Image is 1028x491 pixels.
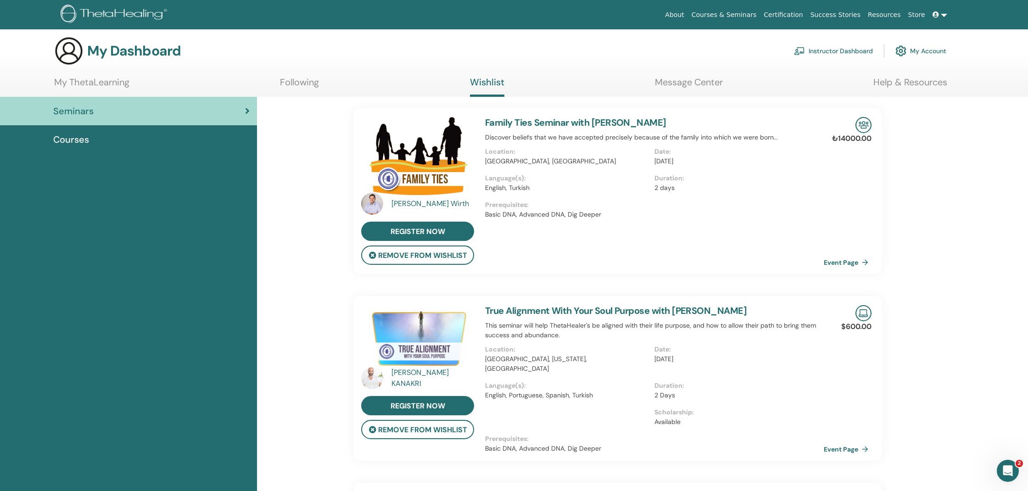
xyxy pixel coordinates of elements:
[905,6,929,23] a: Store
[654,156,818,166] p: [DATE]
[485,321,824,340] p: This seminar will help ThetaHealer's be aligned with their life purpose, and how to allow their p...
[654,407,818,417] p: Scholarship :
[832,133,872,144] p: ₺14000.00
[361,193,383,215] img: default.jpg
[87,43,181,59] h3: My Dashboard
[485,200,824,210] p: Prerequisites :
[485,345,649,354] p: Location :
[54,36,84,66] img: generic-user-icon.jpg
[361,117,474,195] img: Family Ties Seminar
[485,391,649,400] p: English, Portuguese, Spanish, Turkish
[54,77,129,95] a: My ThetaLearning
[485,210,824,219] p: Basic DNA, Advanced DNA, Dig Deeper
[61,5,170,25] img: logo.png
[654,173,818,183] p: Duration :
[655,77,723,95] a: Message Center
[760,6,806,23] a: Certification
[824,256,872,269] a: Event Page
[807,6,864,23] a: Success Stories
[1016,460,1023,467] span: 2
[361,305,474,370] img: True Alignment With Your Soul Purpose
[794,47,805,55] img: chalkboard-teacher.svg
[361,222,474,241] a: register now
[654,147,818,156] p: Date :
[485,434,824,444] p: Prerequisites :
[280,77,319,95] a: Following
[654,391,818,400] p: 2 Days
[485,381,649,391] p: Language(s) :
[485,444,824,453] p: Basic DNA, Advanced DNA, Dig Deeper
[391,367,476,389] a: [PERSON_NAME] KANAKRI
[855,305,872,321] img: Live Online Seminar
[841,321,872,332] p: $600.00
[361,396,474,415] a: register now
[485,183,649,193] p: English, Turkish
[53,104,94,118] span: Seminars
[485,133,824,142] p: Discover beliefs that we have accepted precisely because of the family into which we were born...
[53,133,89,146] span: Courses
[361,367,383,389] img: default.jpg
[654,345,818,354] p: Date :
[485,147,649,156] p: Location :
[794,41,873,61] a: Instructor Dashboard
[485,156,649,166] p: [GEOGRAPHIC_DATA], [GEOGRAPHIC_DATA]
[391,198,476,209] a: [PERSON_NAME] Wirth
[391,227,445,236] span: register now
[485,173,649,183] p: Language(s) :
[485,354,649,374] p: [GEOGRAPHIC_DATA], [US_STATE], [GEOGRAPHIC_DATA]
[661,6,687,23] a: About
[485,305,747,317] a: True Alignment With Your Soul Purpose with [PERSON_NAME]
[895,43,906,59] img: cog.svg
[391,401,445,411] span: register now
[855,117,872,133] img: In-Person Seminar
[654,381,818,391] p: Duration :
[485,117,666,128] a: Family Ties Seminar with [PERSON_NAME]
[864,6,905,23] a: Resources
[654,354,818,364] p: [DATE]
[997,460,1019,482] iframe: Intercom live chat
[470,77,504,97] a: Wishlist
[688,6,760,23] a: Courses & Seminars
[654,417,818,427] p: Available
[873,77,947,95] a: Help & Resources
[654,183,818,193] p: 2 days
[824,442,872,456] a: Event Page
[361,420,474,439] button: remove from wishlist
[895,41,946,61] a: My Account
[361,245,474,265] button: remove from wishlist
